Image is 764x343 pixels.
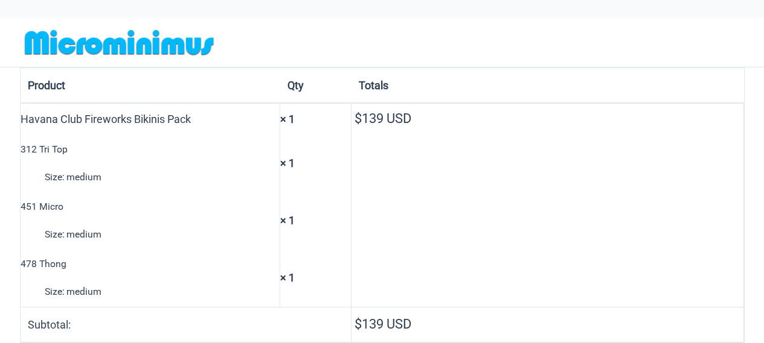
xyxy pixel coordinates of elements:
[355,111,362,126] span: $
[45,168,274,186] p: medium
[280,68,352,104] th: Qty
[21,103,281,134] td: Havana Club Fireworks Bikinis Pack
[280,214,295,227] strong: × 1
[45,225,65,244] strong: Size:
[45,283,65,301] strong: Size:
[21,134,281,192] td: 312 Tri Top
[45,168,65,186] strong: Size:
[20,29,219,56] img: MM SHOP LOGO FLAT
[280,271,295,284] strong: × 1
[21,307,352,343] th: Subtotal:
[21,68,281,104] th: Product
[355,316,362,332] span: $
[21,192,281,249] td: 451 Micro
[355,316,411,332] bdi: 139 USD
[352,68,744,104] th: Totals
[280,157,295,169] strong: × 1
[21,249,281,306] td: 478 Thong
[355,111,411,126] bdi: 139 USD
[45,225,274,244] p: medium
[280,113,295,125] strong: × 1
[45,283,274,301] p: medium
